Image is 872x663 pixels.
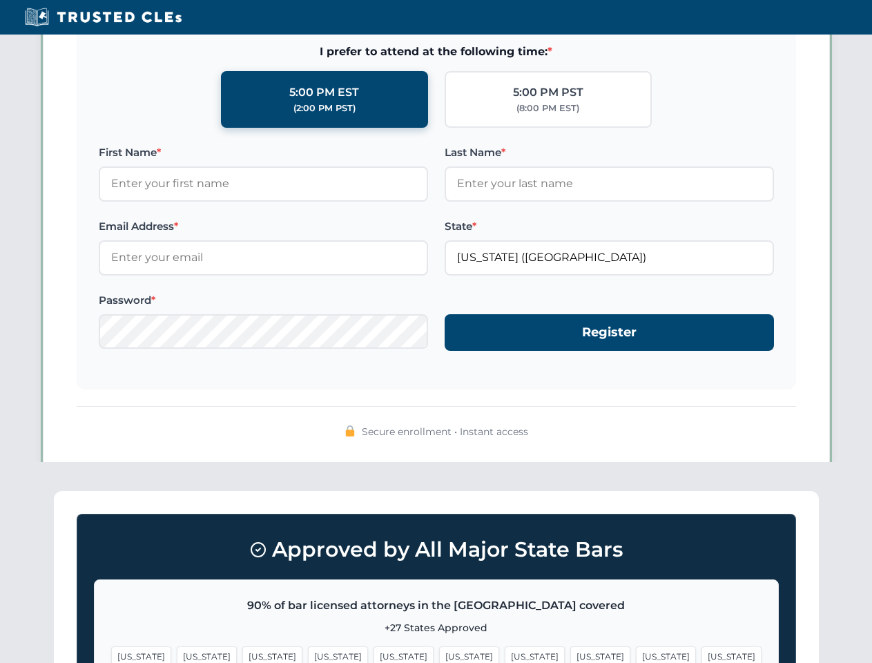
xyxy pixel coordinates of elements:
[99,43,774,61] span: I prefer to attend at the following time:
[362,424,528,439] span: Secure enrollment • Instant access
[513,84,583,102] div: 5:00 PM PST
[445,314,774,351] button: Register
[21,7,186,28] img: Trusted CLEs
[289,84,359,102] div: 5:00 PM EST
[445,144,774,161] label: Last Name
[111,597,762,615] p: 90% of bar licensed attorneys in the [GEOGRAPHIC_DATA] covered
[99,218,428,235] label: Email Address
[111,620,762,635] p: +27 States Approved
[516,102,579,115] div: (8:00 PM EST)
[445,218,774,235] label: State
[445,240,774,275] input: Florida (FL)
[94,531,779,568] h3: Approved by All Major State Bars
[99,144,428,161] label: First Name
[445,166,774,201] input: Enter your last name
[345,425,356,436] img: 🔒
[99,292,428,309] label: Password
[99,166,428,201] input: Enter your first name
[293,102,356,115] div: (2:00 PM PST)
[99,240,428,275] input: Enter your email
